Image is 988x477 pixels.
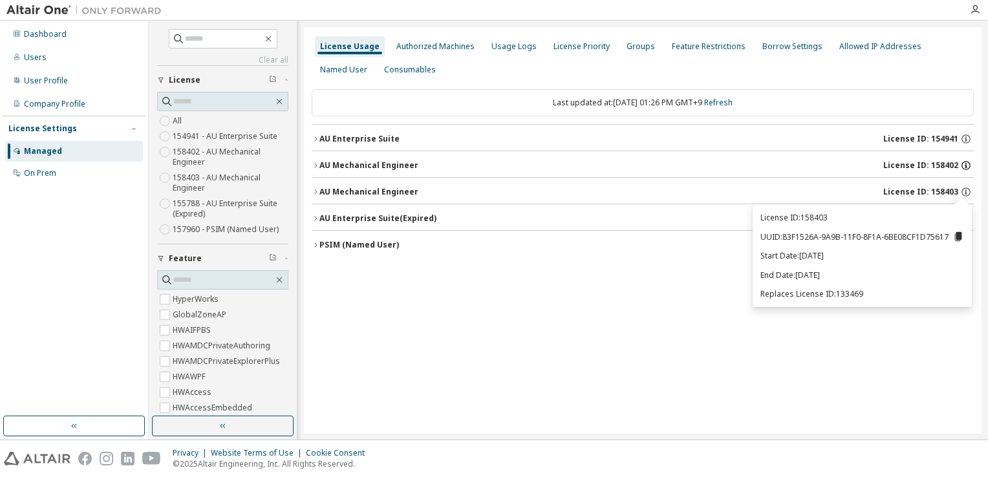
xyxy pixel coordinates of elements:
div: AU Mechanical Engineer [319,160,418,171]
p: UUID: 83F1526A-9A9B-11F0-8F1A-6BE08CF1D75617 [760,231,964,242]
div: Authorized Machines [396,41,475,52]
img: Altair One [6,4,168,17]
label: HWAMDCPrivateAuthoring [173,338,273,354]
div: Groups [627,41,655,52]
button: AU Enterprise Suite(Expired)License ID: 155788 [312,204,974,233]
p: © 2025 Altair Engineering, Inc. All Rights Reserved. [173,458,372,469]
img: instagram.svg [100,452,113,465]
label: 158402 - AU Mechanical Engineer [173,144,288,170]
div: Cookie Consent [306,448,372,458]
p: End Date: [DATE] [760,270,964,281]
button: PSIM (Named User)License ID: 157960 [312,231,974,259]
span: License ID: 158403 [883,187,958,197]
div: On Prem [24,168,56,178]
div: License Priority [553,41,610,52]
p: Start Date: [DATE] [760,250,964,261]
label: 157960 - PSIM (Named User) [173,222,281,237]
div: User Profile [24,76,68,86]
div: Named User [320,65,367,75]
button: AU Mechanical EngineerLicense ID: 158403 [312,178,974,206]
button: License [157,66,288,94]
div: Dashboard [24,29,67,39]
span: Clear filter [269,75,277,85]
span: Feature [169,253,202,264]
label: 154941 - AU Enterprise Suite [173,129,280,144]
div: Usage Logs [491,41,537,52]
button: AU Mechanical EngineerLicense ID: 158402 [312,151,974,180]
label: All [173,113,184,129]
div: Borrow Settings [762,41,822,52]
div: Managed [24,146,62,156]
div: License Usage [320,41,380,52]
p: License ID: 158403 [760,212,964,223]
div: Privacy [173,448,211,458]
img: altair_logo.svg [4,452,70,465]
div: Company Profile [24,99,85,109]
label: 158403 - AU Mechanical Engineer [173,170,288,196]
label: HWAccessEmbedded [173,400,255,416]
a: Refresh [704,97,733,108]
label: HWAccess [173,385,214,400]
label: HyperWorks [173,291,221,307]
div: Last updated at: [DATE] 01:26 PM GMT+9 [312,89,974,116]
span: License ID: 154941 [883,134,958,144]
p: Replaces License ID: 133469 [760,288,964,299]
img: youtube.svg [142,452,161,465]
div: Feature Restrictions [672,41,746,52]
div: PSIM (Named User) [319,240,399,250]
label: HWAMDCPrivateExplorerPlus [173,354,283,369]
label: HWAIFPBS [173,323,213,338]
div: Consumables [384,65,436,75]
img: linkedin.svg [121,452,134,465]
button: Feature [157,244,288,273]
div: AU Enterprise Suite [319,134,400,144]
label: 155788 - AU Enterprise Suite (Expired) [173,196,288,222]
div: Allowed IP Addresses [839,41,921,52]
div: Users [24,52,47,63]
a: Clear all [157,55,288,65]
span: License [169,75,200,85]
button: AU Enterprise SuiteLicense ID: 154941 [312,125,974,153]
label: GlobalZoneAP [173,307,229,323]
span: License ID: 158402 [883,160,958,171]
div: Website Terms of Use [211,448,306,458]
label: HWAWPF [173,369,208,385]
img: facebook.svg [78,452,92,465]
div: AU Enterprise Suite (Expired) [319,213,436,224]
span: Clear filter [269,253,277,264]
div: AU Mechanical Engineer [319,187,418,197]
div: License Settings [8,123,77,134]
